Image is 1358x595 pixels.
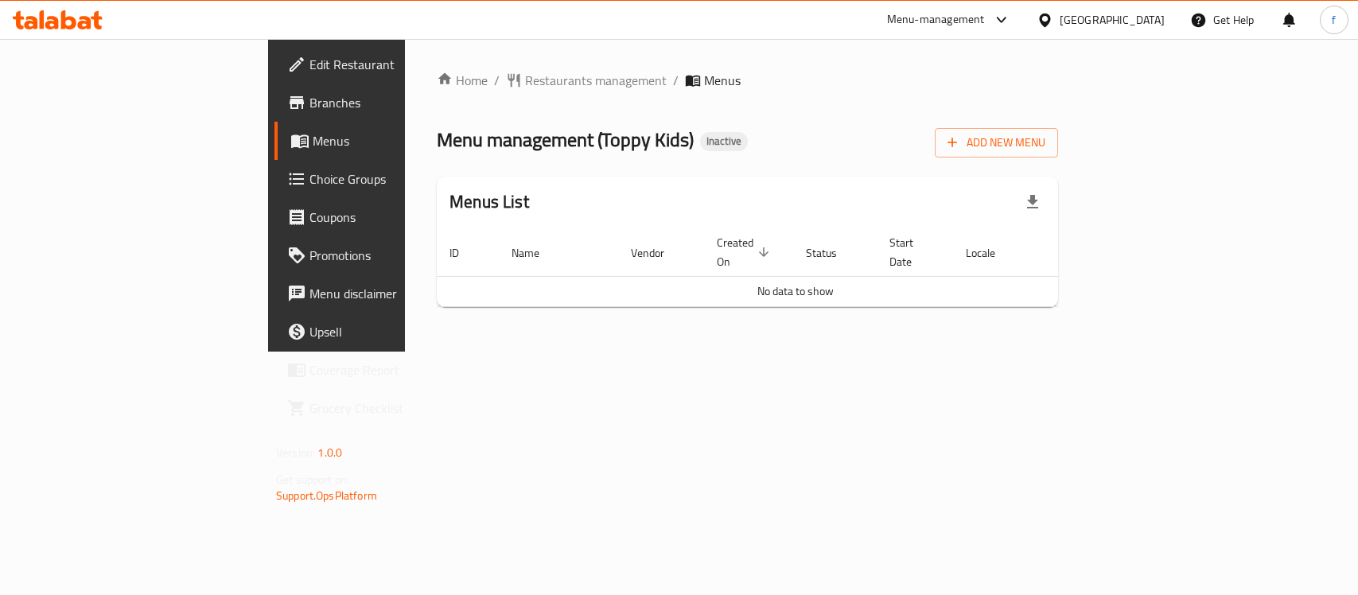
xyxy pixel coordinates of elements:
th: Actions [1035,228,1154,277]
span: Menus [704,71,741,90]
span: Status [806,243,858,262]
a: Promotions [274,236,495,274]
div: Export file [1014,183,1052,221]
span: Created On [717,233,774,271]
button: Add New Menu [935,128,1058,157]
span: No data to show [757,281,834,301]
div: Menu-management [887,10,985,29]
span: Restaurants management [525,71,667,90]
a: Menu disclaimer [274,274,495,313]
a: Coupons [274,198,495,236]
span: Menu management ( Toppy Kids ) [437,122,694,157]
span: Promotions [309,246,482,265]
nav: breadcrumb [437,71,1058,90]
span: Branches [309,93,482,112]
span: Locale [966,243,1016,262]
span: Start Date [889,233,934,271]
a: Upsell [274,313,495,351]
a: Menus [274,122,495,160]
a: Coverage Report [274,351,495,389]
div: [GEOGRAPHIC_DATA] [1060,11,1165,29]
span: Menus [313,131,482,150]
span: Upsell [309,322,482,341]
span: Grocery Checklist [309,399,482,418]
span: Coupons [309,208,482,227]
li: / [673,71,679,90]
span: ID [449,243,480,262]
a: Support.OpsPlatform [276,485,377,506]
table: enhanced table [437,228,1154,307]
a: Grocery Checklist [274,389,495,427]
li: / [494,71,500,90]
span: Menu disclaimer [309,284,482,303]
span: Choice Groups [309,169,482,189]
a: Choice Groups [274,160,495,198]
span: Get support on: [276,469,349,490]
span: Vendor [631,243,685,262]
span: 1.0.0 [317,442,342,463]
a: Edit Restaurant [274,45,495,84]
span: Add New Menu [947,133,1045,153]
span: f [1332,11,1336,29]
span: Edit Restaurant [309,55,482,74]
h2: Menus List [449,190,529,214]
a: Restaurants management [506,71,667,90]
div: Inactive [700,132,748,151]
span: Coverage Report [309,360,482,379]
span: Version: [276,442,315,463]
span: Name [512,243,560,262]
a: Branches [274,84,495,122]
span: Inactive [700,134,748,148]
